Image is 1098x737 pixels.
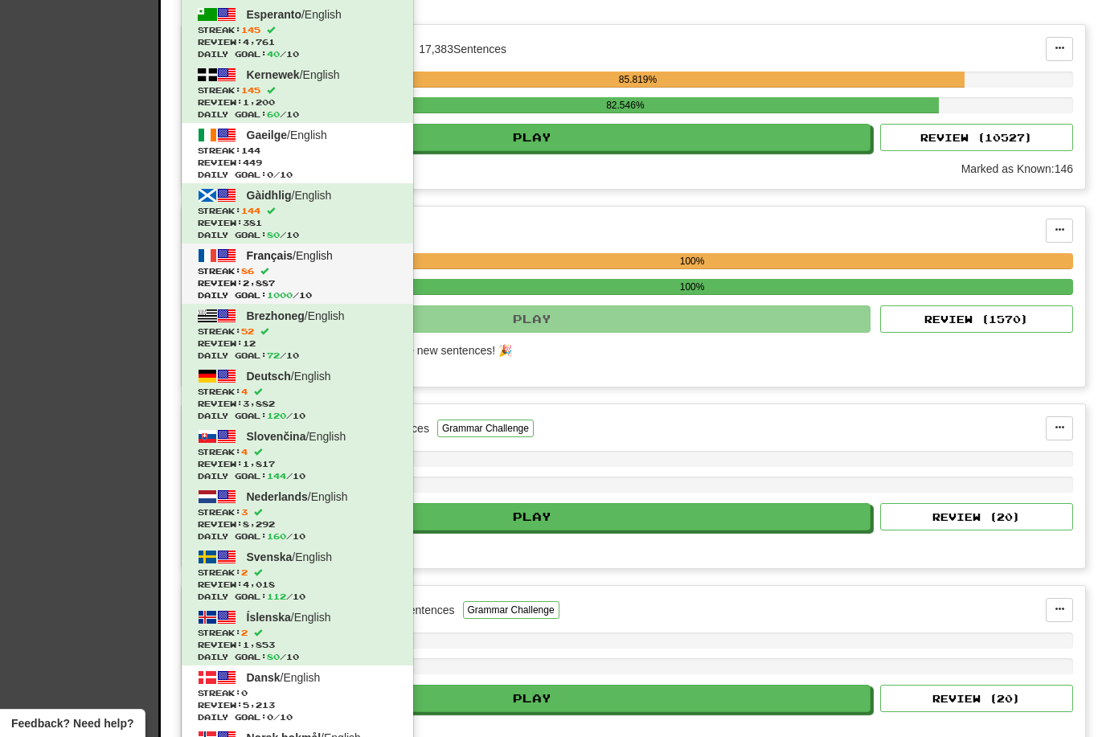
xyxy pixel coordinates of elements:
[198,410,397,422] span: Daily Goal: / 10
[198,639,397,651] span: Review: 1,853
[267,350,280,360] span: 72
[241,85,260,95] span: 145
[198,530,397,543] span: Daily Goal: / 10
[247,68,340,81] span: / English
[247,430,346,443] span: / English
[241,25,260,35] span: 145
[267,592,286,601] span: 112
[247,370,331,383] span: / English
[198,96,397,109] span: Review: 1,200
[247,490,308,503] span: Nederlands
[247,129,327,141] span: / English
[198,157,397,169] span: Review: 449
[182,545,413,605] a: Svenska/EnglishStreak:2 Review:4,018Daily Goal:112/10
[247,8,342,21] span: / English
[182,605,413,665] a: Íslenska/EnglishStreak:2 Review:1,853Daily Goal:80/10
[198,109,397,121] span: Daily Goal: / 10
[247,370,291,383] span: Deutsch
[247,551,333,563] span: / English
[267,531,286,541] span: 160
[198,699,397,711] span: Review: 5,213
[198,169,397,181] span: Daily Goal: / 10
[247,8,301,21] span: Esperanto
[198,470,397,482] span: Daily Goal: / 10
[198,567,397,579] span: Streak:
[241,387,248,396] span: 4
[241,326,254,336] span: 52
[247,309,345,322] span: / English
[182,123,413,183] a: Gaeilge/EnglishStreak:144 Review:449Daily Goal:0/10
[182,63,413,123] a: Kernewek/EnglishStreak:145 Review:1,200Daily Goal:60/10
[241,447,248,457] span: 4
[241,145,260,155] span: 144
[241,628,248,637] span: 2
[267,109,280,119] span: 60
[267,471,286,481] span: 144
[241,206,260,215] span: 144
[247,430,306,443] span: Slovenčina
[198,84,397,96] span: Streak:
[198,217,397,229] span: Review: 381
[198,289,397,301] span: Daily Goal: / 10
[198,711,397,723] span: Daily Goal: / 10
[182,485,413,545] a: Nederlands/EnglishStreak:3 Review:8,292Daily Goal:160/10
[198,48,397,60] span: Daily Goal: / 10
[241,567,248,577] span: 2
[198,591,397,603] span: Daily Goal: / 10
[247,189,292,202] span: Gàidhlig
[198,458,397,470] span: Review: 1,817
[267,411,286,420] span: 120
[247,671,321,684] span: / English
[267,230,280,240] span: 80
[198,36,397,48] span: Review: 4,761
[182,183,413,244] a: Gàidhlig/EnglishStreak:144 Review:381Daily Goal:80/10
[198,24,397,36] span: Streak:
[198,265,397,277] span: Streak:
[11,715,133,731] span: Open feedback widget
[198,446,397,458] span: Streak:
[198,687,397,699] span: Streak:
[247,249,293,262] span: Français
[267,712,273,722] span: 0
[198,229,397,241] span: Daily Goal: / 10
[267,652,280,661] span: 80
[241,688,248,698] span: 0
[198,350,397,362] span: Daily Goal: / 10
[182,304,413,364] a: Brezhoneg/EnglishStreak:52 Review:12Daily Goal:72/10
[182,665,413,726] a: Dansk/EnglishStreak:0 Review:5,213Daily Goal:0/10
[247,249,333,262] span: / English
[247,309,305,322] span: Brezhoneg
[247,68,300,81] span: Kernewek
[198,506,397,518] span: Streak:
[198,651,397,663] span: Daily Goal: / 10
[198,205,397,217] span: Streak:
[241,266,254,276] span: 86
[182,364,413,424] a: Deutsch/EnglishStreak:4 Review:3,882Daily Goal:120/10
[267,170,273,179] span: 0
[198,145,397,157] span: Streak:
[198,326,397,338] span: Streak:
[247,611,291,624] span: Íslenska
[247,490,348,503] span: / English
[267,290,293,300] span: 1000
[198,398,397,410] span: Review: 3,882
[198,386,397,398] span: Streak:
[247,611,331,624] span: / English
[182,2,413,63] a: Esperanto/EnglishStreak:145 Review:4,761Daily Goal:40/10
[198,627,397,639] span: Streak:
[182,424,413,485] a: Slovenčina/EnglishStreak:4 Review:1,817Daily Goal:144/10
[198,277,397,289] span: Review: 2,887
[198,338,397,350] span: Review: 12
[182,244,413,304] a: Français/EnglishStreak:86 Review:2,887Daily Goal:1000/10
[241,507,248,517] span: 3
[198,518,397,530] span: Review: 8,292
[247,189,332,202] span: / English
[198,579,397,591] span: Review: 4,018
[247,551,293,563] span: Svenska
[247,671,281,684] span: Dansk
[267,49,280,59] span: 40
[247,129,288,141] span: Gaeilge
